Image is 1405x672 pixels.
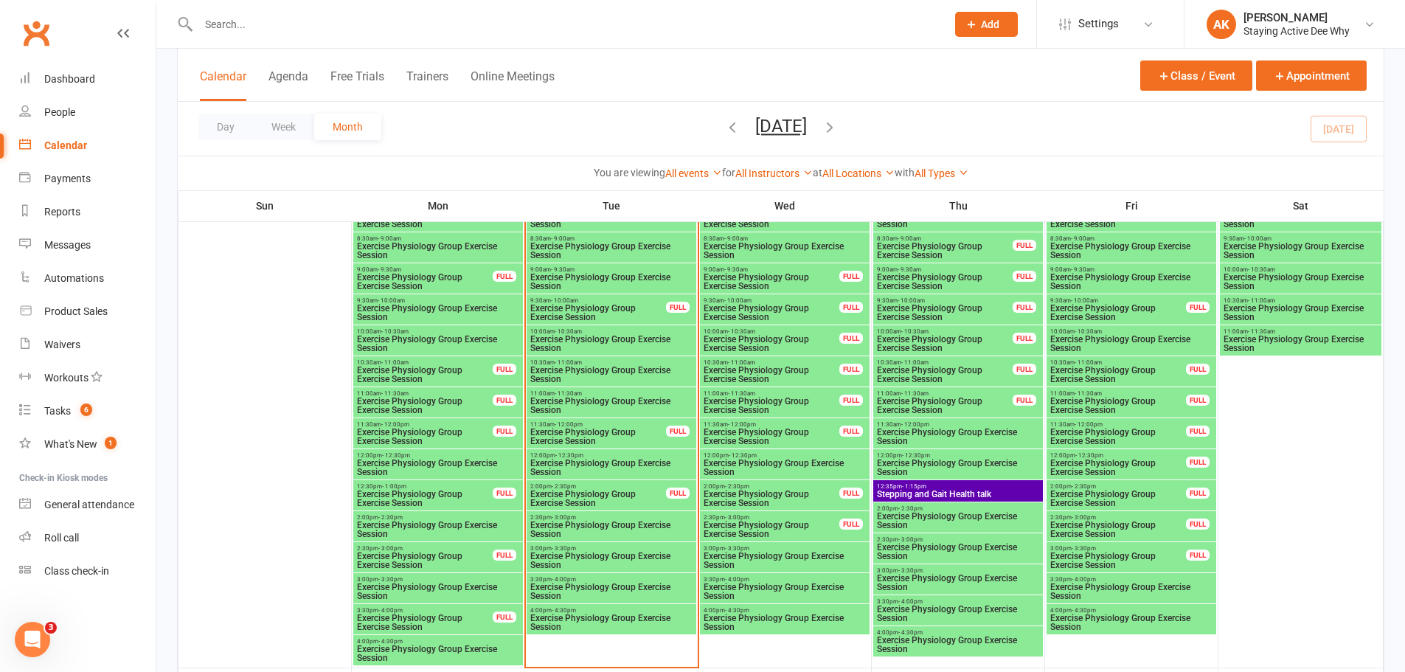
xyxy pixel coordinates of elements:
span: Exercise Physiology Group Exercise Session [1223,242,1378,260]
span: Exercise Physiology Group Exercise Session [356,366,493,384]
div: Automations [44,272,104,284]
span: - 11:30am [901,390,929,397]
span: Exercise Physiology Group Exercise Session [703,583,867,600]
span: - 4:30pm [725,607,749,614]
span: 9:30am [1050,297,1187,304]
span: - 11:30am [555,390,582,397]
span: 10:30am [876,359,1013,366]
div: FULL [1186,457,1210,468]
span: 6 [80,403,92,416]
span: 9:00am [1050,266,1213,273]
div: Workouts [44,372,89,384]
span: 3:30pm [1050,576,1213,583]
span: Exercise Physiology Group Exercise Session [703,490,840,508]
a: All Instructors [735,167,813,179]
th: Mon [352,190,525,221]
span: 3 [45,622,57,634]
div: FULL [1013,240,1036,251]
button: Trainers [406,69,448,101]
div: FULL [839,302,863,313]
a: Messages [19,229,156,262]
span: - 12:30pm [902,452,930,459]
span: - 9:00am [551,235,575,242]
span: - 3:00pm [898,536,923,543]
span: 2:00pm [356,514,520,521]
span: 10:00am [1223,266,1378,273]
span: 3:00pm [876,567,1040,574]
span: 2:30pm [530,514,693,521]
span: Exercise Physiology Group Exercise Session [1223,304,1378,322]
span: 9:30am [356,297,520,304]
button: Week [253,114,314,140]
a: Reports [19,195,156,229]
span: - 1:00pm [382,483,406,490]
span: Exercise Physiology Group Exercise Session [876,335,1013,353]
div: FULL [666,488,690,499]
span: 11:30am [703,421,840,428]
span: 12:35pm [876,483,1040,490]
th: Sun [178,190,352,221]
span: 3:00pm [703,545,867,552]
span: Exercise Physiology Group Exercise Session [876,242,1013,260]
span: 3:30pm [876,598,1040,605]
span: Add [981,18,999,30]
span: - 12:00pm [1075,421,1103,428]
div: Staying Active Dee Why [1243,24,1350,38]
span: Exercise Physiology Group Exercise Session [1050,583,1213,600]
span: Exercise Physiology Group Exercise Session [703,521,840,538]
span: Exercise Physiology Group Exercise Session [876,273,1013,291]
span: - 11:00am [555,359,582,366]
span: - 9:30am [378,266,401,273]
span: Exercise Physiology Group Exercise Session [530,428,667,446]
span: - 3:00pm [552,514,576,521]
span: 2:30pm [876,536,1040,543]
span: 4:00pm [530,607,693,614]
span: - 3:00pm [378,545,403,552]
span: Exercise Physiology Group Exercise Session [703,273,840,291]
span: Exercise Physiology Group Exercise Session [1050,459,1187,477]
span: Exercise Physiology Group Exercise Session [356,552,493,569]
div: Dashboard [44,73,95,85]
span: 11:30am [356,421,493,428]
span: 11:00am [356,390,493,397]
span: 10:00am [356,328,520,335]
span: - 4:30pm [552,607,576,614]
th: Fri [1045,190,1218,221]
span: - 11:30am [1075,390,1102,397]
span: Exercise Physiology Group Exercise Session [530,521,693,538]
strong: You are viewing [594,167,665,179]
span: - 12:00pm [901,421,929,428]
span: - 12:00pm [381,421,409,428]
div: Tasks [44,405,71,417]
span: - 12:30pm [729,452,757,459]
div: Payments [44,173,91,184]
span: Exercise Physiology Group Exercise Session [876,605,1040,623]
span: Exercise Physiology Group Exercise Session [876,512,1040,530]
span: - 4:00pm [378,607,403,614]
span: 3:30pm [356,607,493,614]
span: - 12:30pm [555,452,583,459]
span: 2:30pm [703,514,840,521]
a: Automations [19,262,156,295]
strong: at [813,167,822,179]
div: FULL [1186,395,1210,406]
div: AK [1207,10,1236,39]
div: FULL [839,488,863,499]
button: Online Meetings [471,69,555,101]
span: Exercise Physiology Group Exercise Session [530,397,693,415]
div: FULL [1013,333,1036,344]
button: [DATE] [755,116,807,136]
span: 9:00am [530,266,693,273]
span: - 10:30am [901,328,929,335]
div: FULL [1186,364,1210,375]
span: - 3:30pm [898,567,923,574]
span: Exercise Physiology Group Exercise Session [530,583,693,600]
span: Settings [1078,7,1119,41]
span: Exercise Physiology Group Exercise Session [530,366,693,384]
button: Add [955,12,1018,37]
a: People [19,96,156,129]
span: Exercise Physiology Group Exercise Session [530,490,667,508]
span: - 4:00pm [898,598,923,605]
span: 9:30am [703,297,840,304]
span: 2:00pm [1050,483,1187,490]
